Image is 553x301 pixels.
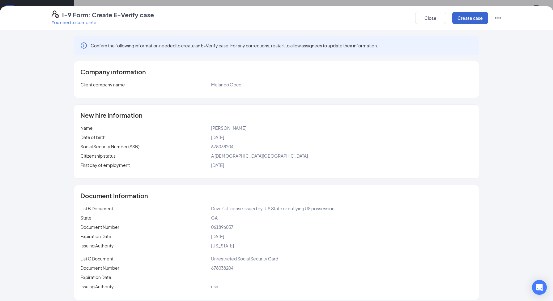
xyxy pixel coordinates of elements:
span: First day of employment [80,162,130,168]
span: Name [80,125,93,131]
span: New hire information [80,112,143,118]
span: Expiration Date [80,274,111,280]
button: Create case [452,12,488,24]
span: List B Document [80,206,113,211]
span: Issuing Authority [80,243,114,248]
span: Driver’s License issued by U.S State or outlying US possession [211,206,334,211]
span: Melanbo Opco [211,82,241,87]
span: -- [211,274,215,280]
svg: Info [80,42,87,49]
span: usa [211,284,218,289]
span: Document Information [80,193,148,199]
span: [DATE] [211,162,224,168]
span: GA [211,215,218,220]
span: [DATE] [211,134,224,140]
div: Open Intercom Messenger [532,280,547,295]
span: List C Document [80,256,113,261]
span: A [DEMOGRAPHIC_DATA][GEOGRAPHIC_DATA] [211,153,308,159]
span: Date of birth [80,134,105,140]
span: Document Number [80,224,119,230]
button: Close [415,12,446,24]
span: 678038204 [211,144,233,149]
span: Citizenship status [80,153,116,159]
span: Client company name [80,82,125,87]
span: Social Security Number (SSN) [80,144,139,149]
span: Document Number [80,265,119,271]
span: State [80,215,91,220]
span: [US_STATE] [211,243,234,248]
span: Expiration Date [80,233,111,239]
span: Company information [80,69,146,75]
span: Confirm the following information needed to create an E-Verify case. For any corrections, restart... [91,42,378,49]
span: 678038204 [211,265,233,271]
span: Issuing Authority [80,284,114,289]
span: 061896057 [211,224,233,230]
span: Unrestricted Social Security Card [211,256,278,261]
h4: I-9 Form: Create E-Verify case [62,11,154,19]
span: [DATE] [211,233,224,239]
svg: FormI9EVerifyIcon [52,11,59,18]
p: You need to complete [52,19,154,25]
svg: Ellipses [494,14,502,22]
span: [PERSON_NAME] [211,125,246,131]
